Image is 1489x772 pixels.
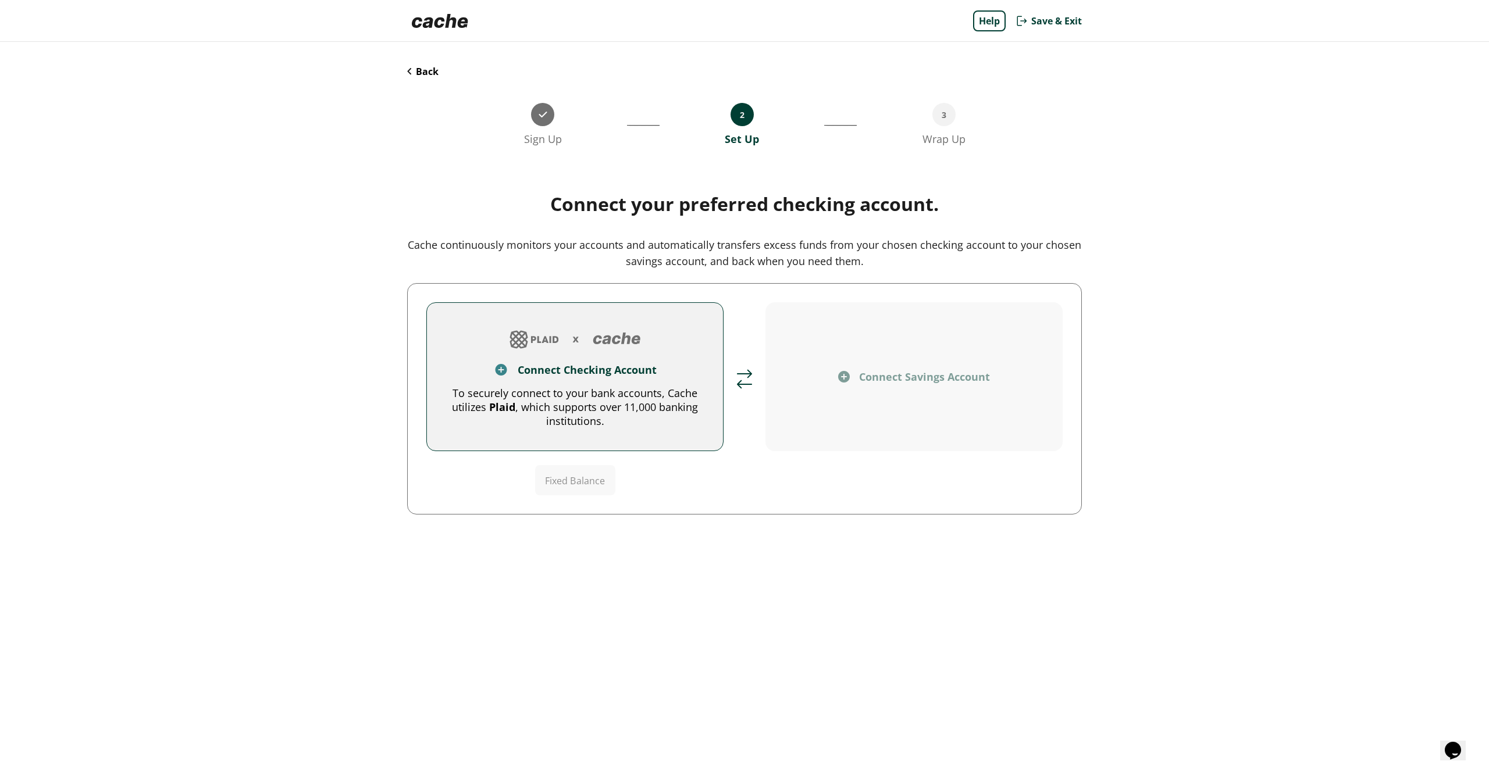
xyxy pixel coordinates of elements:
[539,112,547,117] img: done icon
[1015,14,1029,28] img: Exit Button
[518,363,657,377] div: Connect Checking Account
[922,132,966,146] div: Wrap Up
[932,103,956,126] div: 3
[407,192,1082,216] div: Connect your preferred checking account.
[426,302,724,451] button: add account logoplus iconConnect Checking AccountTo securely connect to your bank accounts, Cache...
[765,302,1063,451] button: plus iconConnect Savings Account
[838,371,850,383] img: plus icon
[446,386,704,428] div: To securely connect to your bank accounts, Cache utilizes , which supports over 11,000 banking in...
[524,132,562,146] div: Sign Up
[627,103,660,146] div: __________________________________
[1440,725,1477,760] iframe: chat widget
[407,9,473,33] img: Logo
[725,132,759,146] div: Set Up
[731,103,754,126] div: 2
[407,65,439,78] button: Back
[1015,10,1082,31] button: Save & Exit
[859,370,990,384] div: Connect Savings Account
[505,326,646,353] img: add account logo
[407,237,1082,269] div: Cache continuously monitors your accounts and automatically transfers excess funds from your chos...
[494,363,508,377] img: plus icon
[824,103,857,146] div: ___________________________________
[735,369,754,389] img: arrows icon
[489,400,515,414] span: Plaid
[973,10,1006,31] a: Help
[407,68,411,75] img: Back Icon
